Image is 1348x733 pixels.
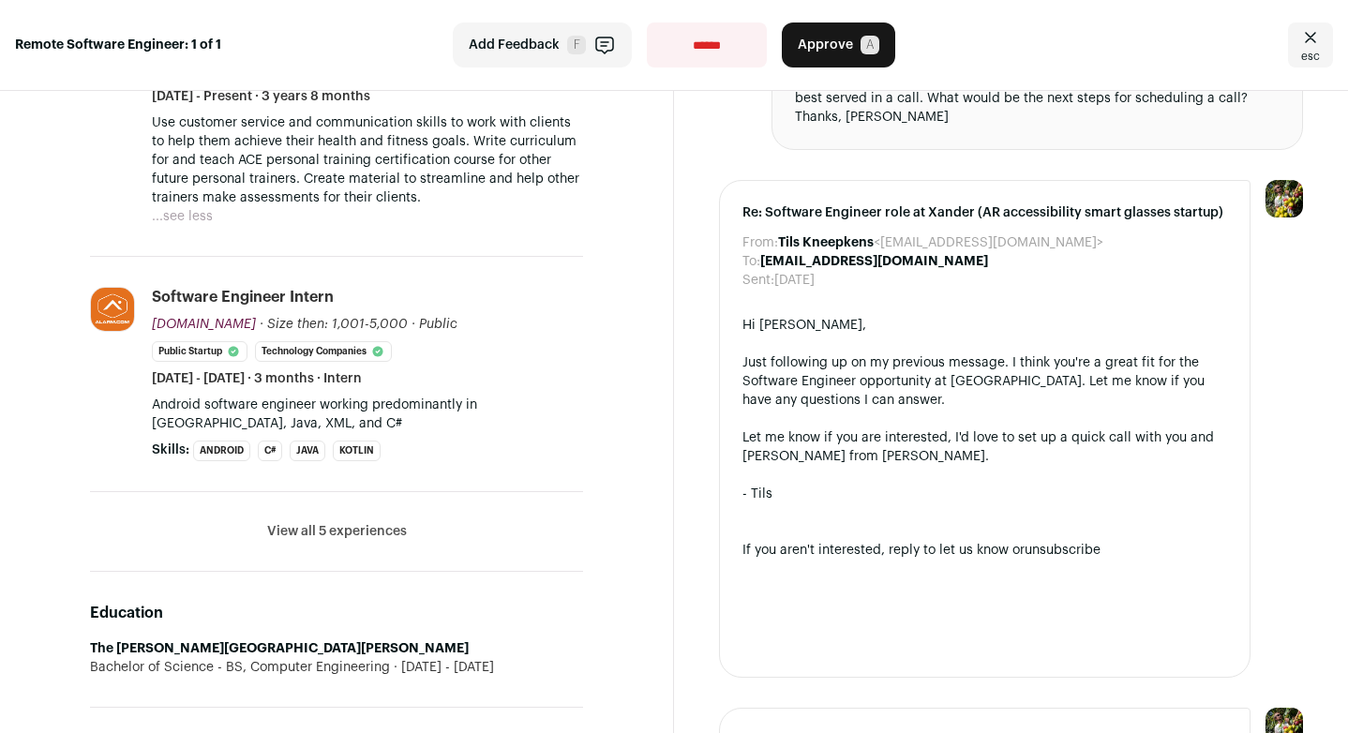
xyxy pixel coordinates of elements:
[152,396,583,433] p: Android software engineer working predominantly in [GEOGRAPHIC_DATA], Java, XML, and C#
[742,316,1227,335] div: Hi [PERSON_NAME],
[469,36,560,54] span: Add Feedback
[742,353,1227,410] div: Just following up on my previous message. I think you're a great fit for the Software Engineer op...
[742,428,1227,466] div: Let me know if you are interested, I'd love to set up a quick call with you and [PERSON_NAME] fro...
[782,22,895,67] button: Approve A
[290,441,325,461] li: Java
[333,441,381,461] li: Kotlin
[798,36,853,54] span: Approve
[778,233,1103,252] dd: <[EMAIL_ADDRESS][DOMAIN_NAME]>
[1288,22,1333,67] a: Close
[152,369,362,388] span: [DATE] - [DATE] · 3 months · Intern
[152,341,247,362] li: Public Startup
[258,441,282,461] li: C#
[567,36,586,54] span: F
[152,113,583,207] p: Use customer service and communication skills to work with clients to help them achieve their hea...
[90,642,469,655] strong: The [PERSON_NAME][GEOGRAPHIC_DATA][PERSON_NAME]
[778,236,874,249] b: Tils Kneepkens
[260,318,408,331] span: · Size then: 1,001-5,000
[152,207,213,226] button: ...see less
[152,287,334,307] div: Software Engineer Intern
[742,485,1227,503] div: - Tils
[742,271,774,290] dt: Sent:
[152,318,256,331] span: [DOMAIN_NAME]
[742,203,1227,222] span: Re: Software Engineer role at Xander (AR accessibility smart glasses startup)
[15,36,221,54] strong: Remote Software Engineer: 1 of 1
[90,658,583,677] div: Bachelor of Science - BS, Computer Engineering
[193,441,250,461] li: Android
[390,658,494,677] span: [DATE] - [DATE]
[1266,180,1303,217] img: 6689865-medium_jpg
[90,602,583,624] h2: Education
[419,318,457,331] span: Public
[91,288,134,331] img: 4a9790c8cace842e80f6062a55ed4a02c880fa653deff889f581eea09656212e.jpg
[152,441,189,459] span: Skills:
[267,522,407,541] button: View all 5 experiences
[742,252,760,271] dt: To:
[861,36,879,54] span: A
[1025,544,1101,557] a: unsubscribe
[152,87,370,106] span: [DATE] - Present · 3 years 8 months
[774,271,815,290] dd: [DATE]
[742,544,1101,557] span: If you aren't interested, reply to let us know or
[412,315,415,334] span: ·
[760,255,988,268] b: [EMAIL_ADDRESS][DOMAIN_NAME]
[255,341,392,362] li: Technology Companies
[1301,49,1320,64] span: esc
[742,233,778,252] dt: From:
[453,22,632,67] button: Add Feedback F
